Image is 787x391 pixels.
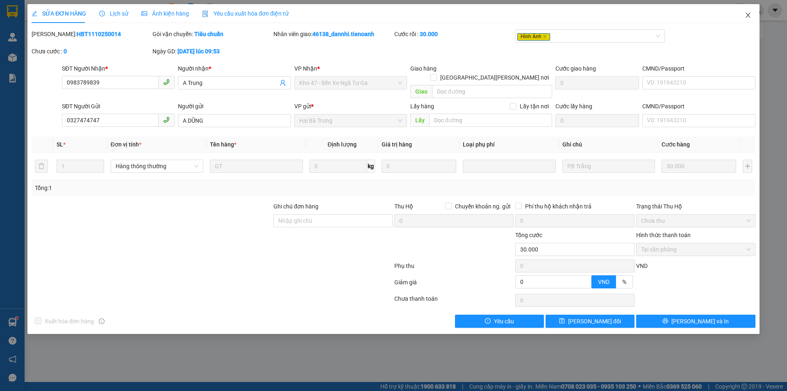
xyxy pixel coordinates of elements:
input: VD: Bàn, Ghế [210,160,303,173]
span: Giá trị hàng [382,141,412,148]
span: clock-circle [99,11,105,16]
span: SỬA ĐƠN HÀNG [32,10,86,17]
span: picture [141,11,147,16]
div: SĐT Người Gửi [62,102,175,111]
b: 46138_dannhi.tienoanh [312,31,374,37]
span: Yêu cầu [494,317,514,326]
span: Ảnh kiện hàng [141,10,189,17]
span: Phí thu hộ khách nhận trả [522,202,595,211]
span: VND [636,263,648,269]
div: VP gửi [294,102,407,111]
span: [PERSON_NAME] đổi [568,317,621,326]
div: Người gửi [178,102,291,111]
div: Nhân viên giao: [273,30,393,39]
div: CMND/Passport [642,64,755,73]
div: Gói vận chuyển: [152,30,272,39]
div: Chưa thanh toán [393,294,514,309]
span: Giao [410,85,432,98]
span: Xuất hóa đơn hàng [41,317,97,326]
span: info-circle [99,318,105,324]
div: Chưa cước : [32,47,151,56]
img: icon [202,11,209,17]
div: CMND/Passport [642,102,755,111]
span: Tổng cước [515,232,542,238]
div: Cước rồi : [394,30,514,39]
span: VND [598,279,610,285]
span: A [PERSON_NAME] - 0355355415 [55,15,157,22]
span: SL [57,141,63,148]
label: Hình thức thanh toán [636,232,691,238]
span: Lấy hàng [410,103,434,110]
button: save[PERSON_NAME] đổi [546,315,635,328]
span: Cước hàng [662,141,690,148]
span: [GEOGRAPHIC_DATA][PERSON_NAME] nơi [437,73,552,82]
b: 30.000 [420,31,438,37]
span: Hai Bà Trưng [299,114,402,127]
input: 0 [662,160,736,173]
input: Ghi Chú [562,160,655,173]
span: Tại văn phòng [641,243,751,256]
span: phone [163,117,170,123]
span: kg [367,160,375,173]
span: Giao hàng [410,65,437,72]
input: Ghi chú đơn hàng [273,214,393,227]
div: Tổng: 1 [35,183,304,192]
th: Loại phụ phí [459,137,559,153]
span: VP Nhận [294,65,317,72]
div: Giảm giá [393,278,514,292]
span: save [559,318,565,325]
span: Gửi: [55,5,166,13]
label: Cước giao hàng [555,65,596,72]
div: Phụ thu [393,261,514,276]
input: Cước lấy hàng [555,114,639,127]
th: Ghi chú [559,137,658,153]
input: 0 [382,160,456,173]
span: Hình Ảnh [517,33,550,41]
span: Lịch sử [99,10,128,17]
div: [PERSON_NAME]: [32,30,151,39]
span: close [543,34,547,39]
span: phone [163,79,170,85]
span: 46138_dannhi.tienoanh - In: [55,23,190,38]
span: Tên hàng [210,141,237,148]
button: plus [743,160,752,173]
button: exclamation-circleYêu cầu [455,315,544,328]
input: Dọc đường [432,85,552,98]
span: Thu Hộ [394,203,413,210]
span: Kho 47 - Bến Xe Ngã Tư Ga [69,5,166,13]
input: Dọc đường [429,114,552,127]
span: Đơn vị tính [111,141,141,148]
span: [PERSON_NAME] và In [671,317,729,326]
div: Ngày GD: [152,47,272,56]
span: Yêu cầu xuất hóa đơn điện tử [202,10,289,17]
span: % [622,279,626,285]
span: exclamation-circle [485,318,491,325]
b: [DATE] lúc 09:53 [177,48,220,55]
span: Kho 47 - Bến Xe Ngã Tư Ga [299,77,402,89]
span: Lấy [410,114,429,127]
b: HBT1110250014 [77,31,121,37]
span: 09:09:13 [DATE] [62,31,110,38]
span: Hàng thông thường [116,160,198,172]
button: Close [737,4,760,27]
input: Cước giao hàng [555,76,639,89]
span: Định lượng [328,141,357,148]
b: 0 [64,48,67,55]
strong: Nhận: [5,46,215,90]
span: edit [32,11,37,16]
button: delete [35,160,48,173]
label: Cước lấy hàng [555,103,592,110]
div: SĐT Người Nhận [62,64,175,73]
span: Chưa thu [641,215,751,227]
span: Chuyển khoản ng. gửi [452,202,514,211]
div: Trạng thái Thu Hộ [636,202,755,211]
b: Tiêu chuẩn [194,31,223,37]
span: BXNTG1210250001 - [55,23,190,38]
span: Lấy tận nơi [516,102,552,111]
button: printer[PERSON_NAME] và In [636,315,755,328]
span: close [745,12,751,18]
label: Ghi chú đơn hàng [273,203,318,210]
span: user-add [280,80,286,86]
div: Người nhận [178,64,291,73]
span: printer [662,318,668,325]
